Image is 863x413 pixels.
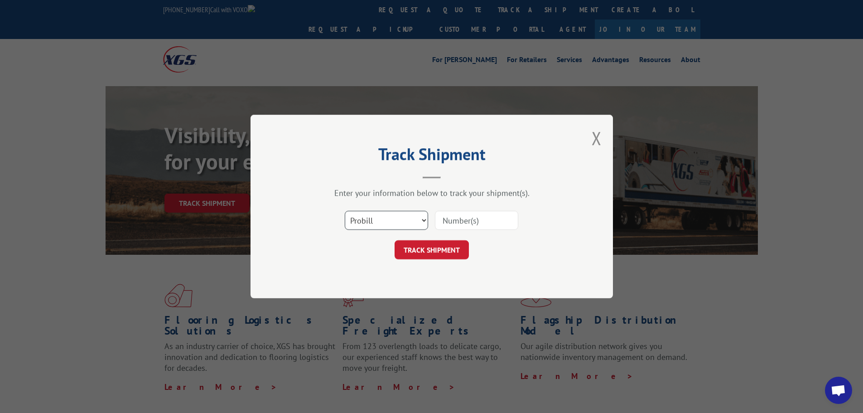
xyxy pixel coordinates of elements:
div: Enter your information below to track your shipment(s). [296,188,568,198]
input: Number(s) [435,211,518,230]
h2: Track Shipment [296,148,568,165]
button: Close modal [592,126,602,150]
button: TRACK SHIPMENT [395,240,469,259]
div: Open chat [825,377,852,404]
